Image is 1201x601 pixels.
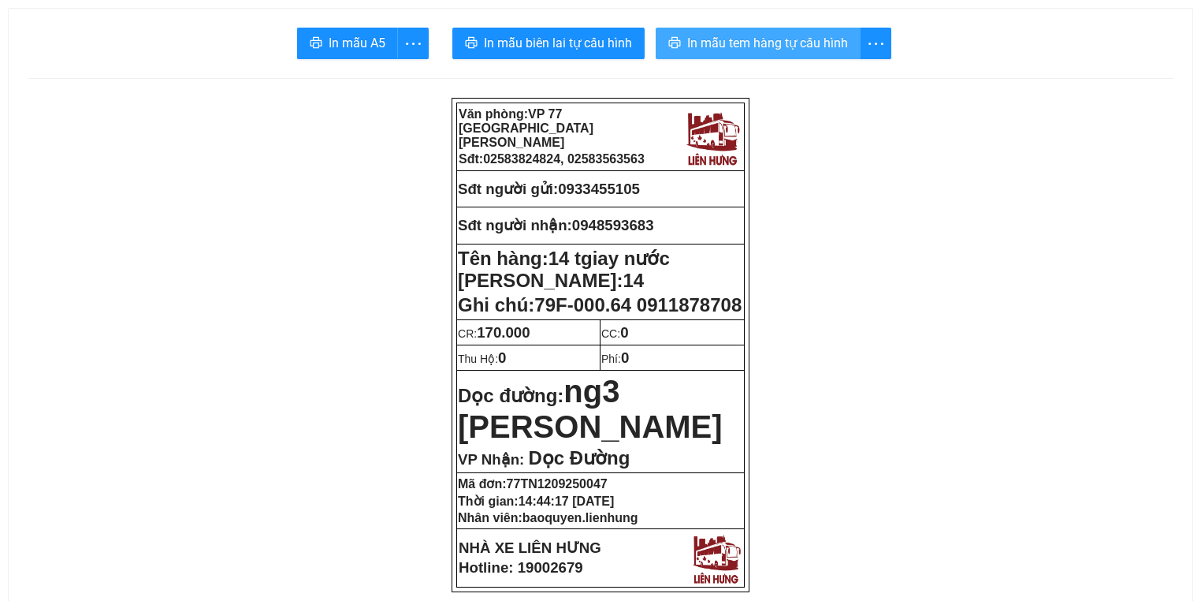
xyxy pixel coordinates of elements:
span: VP 77 [GEOGRAPHIC_DATA][PERSON_NAME] [459,107,593,149]
span: In mẫu A5 [329,33,385,53]
button: more [397,28,429,59]
span: 170.000 [477,324,530,341]
strong: Mã đơn: [458,477,608,491]
span: more [861,34,891,54]
img: logo [169,20,231,85]
span: VP Nhận: [458,451,524,468]
button: printerIn mẫu tem hàng tự cấu hình [656,28,861,59]
strong: Phiếu gửi hàng [65,103,172,119]
span: 14 tgiay nước [PERSON_NAME]: [458,248,670,291]
span: 0 [621,349,629,366]
strong: Nhân viên: [458,511,638,524]
span: printer [465,36,478,51]
strong: Sđt: [459,152,645,166]
span: printer [310,36,322,51]
strong: NHÀ XE LIÊN HƯNG [459,539,601,556]
span: printer [668,36,681,51]
span: 0933455105 [558,181,640,197]
span: baoquyen.lienhung [522,511,638,524]
strong: Văn phòng: [459,107,593,149]
strong: Sđt người gửi: [458,181,558,197]
strong: Tên hàng: [458,248,670,291]
span: more [398,34,428,54]
span: 0 [498,349,506,366]
span: 77TN1209250047 [507,477,608,491]
strong: VP: 77 [GEOGRAPHIC_DATA][PERSON_NAME][GEOGRAPHIC_DATA] [6,28,162,96]
span: Ghi chú: [458,294,742,315]
span: In mẫu tem hàng tự cấu hình [687,33,848,53]
strong: Dọc đường: [458,385,723,442]
strong: Hotline: 19002679 [459,559,583,576]
span: 02583824824, 02583563563 [483,152,645,166]
span: CR: [458,327,530,340]
span: 0948593683 [572,217,654,233]
span: Phí: [601,353,629,365]
strong: Sđt người nhận: [458,217,572,233]
button: printerIn mẫu biên lai tự cấu hình [452,28,645,59]
span: 79F-000.64 0911878708 [534,294,742,315]
span: ng3 [PERSON_NAME] [458,374,723,444]
span: 14 [623,270,644,291]
span: 14:44:17 [DATE] [519,495,615,508]
img: logo [682,107,742,167]
span: In mẫu biên lai tự cấu hình [484,33,632,53]
strong: Thời gian: [458,495,614,508]
strong: Nhà xe Liên Hưng [6,8,130,24]
span: 0 [620,324,628,341]
span: Dọc Đường [528,447,630,468]
button: printerIn mẫu A5 [297,28,398,59]
button: more [860,28,891,59]
span: Thu Hộ: [458,353,506,365]
img: logo [689,531,743,585]
span: CC: [601,327,629,340]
